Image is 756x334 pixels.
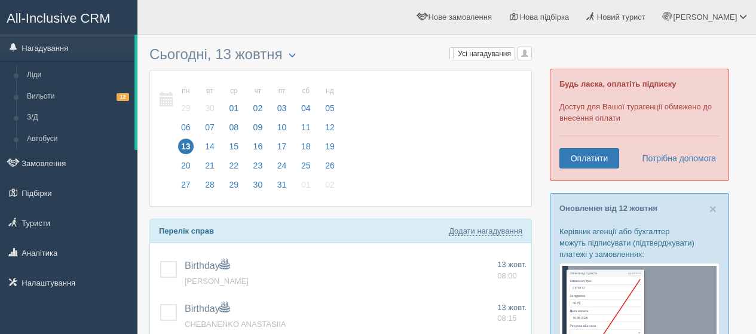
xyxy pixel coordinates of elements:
a: [PERSON_NAME] [185,277,249,286]
span: 02 [322,177,338,192]
span: 30 [202,100,218,116]
a: нд 05 [319,79,338,121]
span: 01 [298,177,314,192]
span: 22 [226,158,241,173]
a: вт 30 [198,79,221,121]
a: 10 [271,121,293,140]
span: 07 [202,119,218,135]
span: 11 [298,119,314,135]
span: 08 [226,119,241,135]
a: Birthday [185,261,229,271]
a: пт 03 [271,79,293,121]
span: 13 [178,139,194,154]
span: 08:00 [497,271,517,280]
small: пн [178,86,194,96]
a: 25 [295,159,317,178]
a: 23 [247,159,270,178]
a: Ліди [22,65,134,86]
span: 24 [274,158,290,173]
small: чт [250,86,266,96]
a: 13 жовт. 08:00 [497,259,527,281]
span: 06 [178,119,194,135]
span: 09 [250,119,266,135]
a: Вильоти12 [22,86,134,108]
a: Автобуси [22,128,134,150]
span: 23 [250,158,266,173]
span: 04 [298,100,314,116]
a: сб 04 [295,79,317,121]
span: 13 жовт. [497,260,527,269]
small: ср [226,86,241,96]
span: Нова підбірка [520,13,570,22]
span: 12 [322,119,338,135]
span: 31 [274,177,290,192]
a: 14 [198,140,221,159]
a: 15 [222,140,245,159]
span: Усі нагадування [458,50,511,58]
small: пт [274,86,290,96]
a: 01 [295,178,317,197]
b: Перелік справ [159,226,214,235]
span: 18 [298,139,314,154]
span: 15 [226,139,241,154]
a: З/Д [22,107,134,128]
span: Нове замовлення [428,13,492,22]
button: Close [709,203,717,215]
span: 10 [274,119,290,135]
span: 01 [226,100,241,116]
span: 08:15 [497,314,517,323]
p: Керівник агенції або бухгалтер можуть підписувати (підтверджувати) платежі у замовленнях: [559,226,720,260]
span: 17 [274,139,290,154]
b: Будь ласка, оплатіть підписку [559,79,676,88]
div: Доступ для Вашої турагенції обмежено до внесення оплати [550,69,729,181]
span: 12 [117,93,129,101]
span: 25 [298,158,314,173]
a: чт 02 [247,79,270,121]
a: Потрібна допомога [634,148,717,168]
a: 18 [295,140,317,159]
small: вт [202,86,218,96]
a: CHEBANENKO ANASTASIIA [185,320,286,329]
span: 21 [202,158,218,173]
a: 08 [222,121,245,140]
a: Додати нагадування [449,226,522,236]
a: 22 [222,159,245,178]
span: [PERSON_NAME] [673,13,737,22]
a: 28 [198,178,221,197]
span: 28 [202,177,218,192]
span: 27 [178,177,194,192]
a: 17 [271,140,293,159]
small: сб [298,86,314,96]
a: 13 жовт. 08:15 [497,302,527,324]
span: 29 [178,100,194,116]
span: 19 [322,139,338,154]
a: Оновлення від 12 жовтня [559,204,657,213]
span: × [709,202,717,216]
a: 29 [222,178,245,197]
span: 29 [226,177,241,192]
a: Birthday [185,304,229,314]
a: 27 [175,178,197,197]
span: 26 [322,158,338,173]
span: 13 жовт. [497,303,527,312]
span: 30 [250,177,266,192]
a: 26 [319,159,338,178]
span: 02 [250,100,266,116]
a: 31 [271,178,293,197]
span: 14 [202,139,218,154]
a: 06 [175,121,197,140]
a: 16 [247,140,270,159]
span: All-Inclusive CRM [7,11,111,26]
a: 19 [319,140,338,159]
a: 11 [295,121,317,140]
a: 07 [198,121,221,140]
a: 30 [247,178,270,197]
a: 20 [175,159,197,178]
span: 03 [274,100,290,116]
a: 02 [319,178,338,197]
a: 13 [175,140,197,159]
